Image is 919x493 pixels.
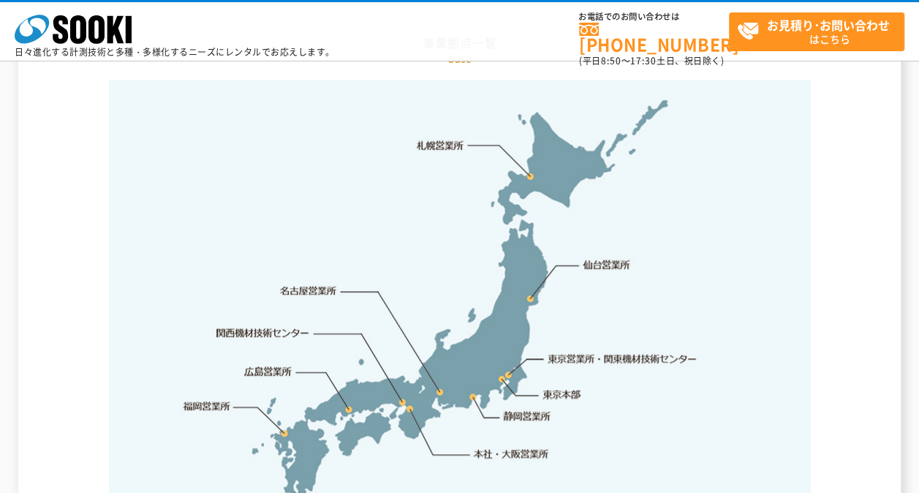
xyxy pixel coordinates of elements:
[767,16,890,34] strong: お見積り･お問い合わせ
[729,12,904,51] a: お見積り･お問い合わせはこちら
[579,12,729,21] span: お電話でのお問い合わせは
[245,364,292,378] a: 広島営業所
[583,257,630,272] a: 仙台営業所
[503,409,551,424] a: 静岡営業所
[216,325,309,340] a: 関西機材技術センター
[601,54,621,67] span: 8:50
[579,54,724,67] span: (平日 ～ 土日、祝日除く)
[579,23,729,53] a: [PHONE_NUMBER]
[183,399,230,413] a: 福岡営業所
[15,48,335,56] p: 日々進化する計測技術と多種・多様化するニーズにレンタルでお応えします。
[548,351,698,366] a: 東京営業所・関東機材技術センター
[543,388,581,402] a: 東京本部
[280,284,337,298] a: 名古屋営業所
[472,446,549,461] a: 本社・大阪営業所
[630,54,657,67] span: 17:30
[417,138,464,152] a: 札幌営業所
[737,13,904,50] span: はこちら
